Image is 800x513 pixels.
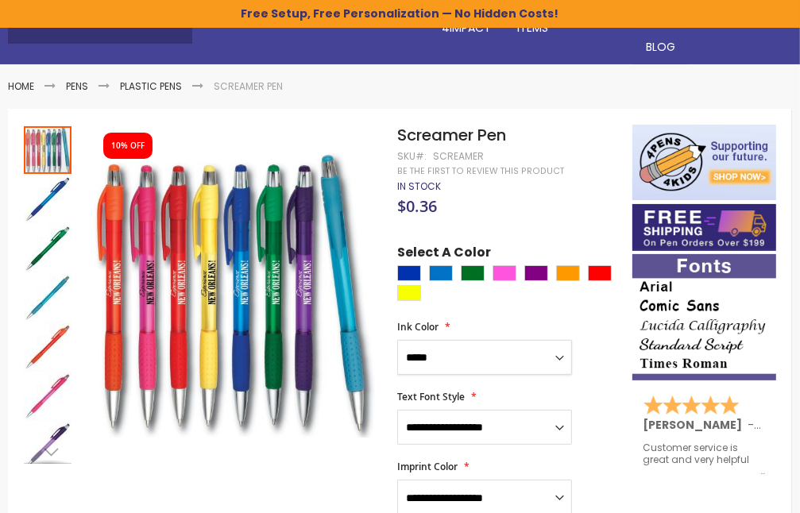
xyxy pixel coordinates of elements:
[397,320,439,334] span: Ink Color
[24,175,71,223] img: Screamer Pen
[397,390,465,403] span: Text Font Style
[214,80,283,93] li: Screamer Pen
[643,417,748,433] span: [PERSON_NAME]
[24,372,71,420] img: Screamer Pen
[397,285,421,301] div: Yellow
[643,442,765,476] div: Customer service is great and very helpful
[24,371,73,420] div: Screamer Pen
[89,147,379,437] img: Screamer Pen
[24,125,73,174] div: Screamer Pen
[524,265,548,281] div: Purple
[669,470,800,513] iframe: Google Customer Reviews
[24,323,71,371] img: Screamer Pen
[633,30,688,64] a: Blog
[397,265,421,281] div: Blue
[397,165,564,177] a: Be the first to review this product
[24,440,71,464] div: Next
[24,420,73,469] div: Screamer Pen
[397,149,427,163] strong: SKU
[111,141,145,152] div: 10% OFF
[632,204,776,251] img: Free shipping on orders over $199
[646,39,675,55] span: Blog
[397,244,491,265] span: Select A Color
[433,150,484,163] div: Screamer
[24,174,73,223] div: Screamer Pen
[24,223,73,272] div: Screamer Pen
[24,272,73,322] div: Screamer Pen
[632,125,776,201] img: 4pens 4 kids
[588,265,612,281] div: Red
[66,79,88,93] a: Pens
[24,322,73,371] div: Screamer Pen
[397,124,506,146] span: Screamer Pen
[461,265,485,281] div: Green
[120,79,182,93] a: Plastic Pens
[429,265,453,281] div: Blue Light
[397,195,437,217] span: $0.36
[24,422,71,469] img: Screamer Pen
[556,265,580,281] div: Orange
[397,180,441,193] div: Availability
[397,460,458,473] span: Imprint Color
[632,254,776,380] img: font-personalization-examples
[493,265,516,281] div: Pink
[397,179,441,193] span: In stock
[24,274,71,322] img: Screamer Pen
[8,79,34,93] a: Home
[755,417,773,433] span: CO
[24,225,71,272] img: Screamer Pen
